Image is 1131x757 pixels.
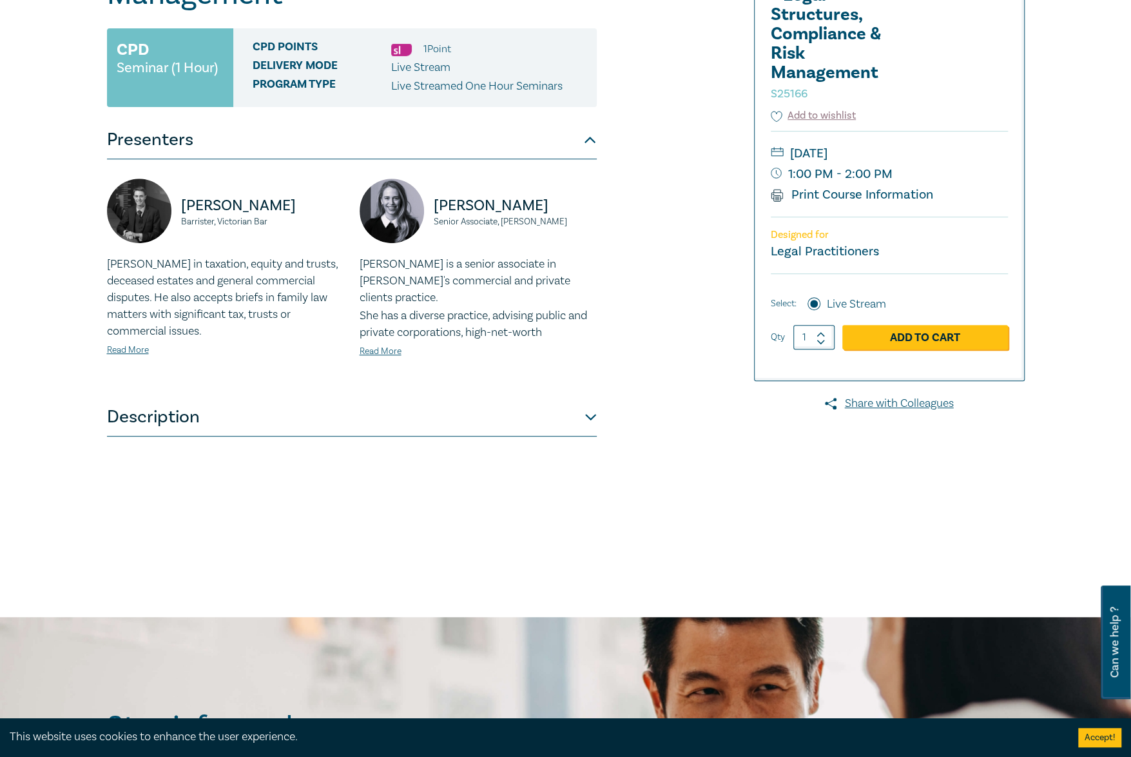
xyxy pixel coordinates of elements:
[107,710,411,743] h2: Stay informed.
[107,179,171,243] img: https://s3.ap-southeast-2.amazonaws.com/leo-cussen-store-production-content/Contacts/Andrew%20Spi...
[771,86,807,101] small: S25166
[771,186,934,203] a: Print Course Information
[117,38,149,61] h3: CPD
[181,217,344,226] small: Barrister, Victorian Bar
[1108,593,1121,691] span: Can we help ?
[10,729,1059,745] div: This website uses cookies to enhance the user experience.
[107,344,149,356] a: Read More
[842,325,1008,349] a: Add to Cart
[793,325,835,349] input: 1
[827,296,886,313] label: Live Stream
[107,121,597,159] button: Presenters
[181,195,344,216] p: [PERSON_NAME]
[360,346,401,357] a: Read More
[423,41,451,57] li: 1 Point
[771,243,879,260] small: Legal Practitioners
[771,297,797,311] span: Select:
[253,41,391,57] span: CPD Points
[771,229,1008,241] p: Designed for
[360,308,597,341] p: She has a diverse practice, advising public and private corporations, high-net-worth
[434,217,597,226] small: Senior Associate, [PERSON_NAME]
[391,60,450,75] span: Live Stream
[771,108,856,123] button: Add to wishlist
[1078,728,1121,747] button: Accept cookies
[253,78,391,95] span: Program type
[391,78,563,95] p: Live Streamed One Hour Seminars
[771,330,785,344] label: Qty
[107,398,597,437] button: Description
[771,164,1008,184] small: 1:00 PM - 2:00 PM
[360,179,424,243] img: https://s3.ap-southeast-2.amazonaws.com/leo-cussen-store-production-content/Contacts/Jessica%20Wi...
[391,44,412,56] img: Substantive Law
[754,395,1025,412] a: Share with Colleagues
[253,59,391,76] span: Delivery Mode
[434,195,597,216] p: [PERSON_NAME]
[771,143,1008,164] small: [DATE]
[360,256,597,306] p: [PERSON_NAME] is a senior associate in [PERSON_NAME]'s commercial and private clients practice.
[107,256,344,340] p: [PERSON_NAME] in taxation, equity and trusts, deceased estates and general commercial disputes. H...
[117,61,218,74] small: Seminar (1 Hour)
